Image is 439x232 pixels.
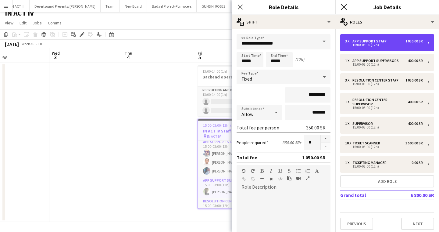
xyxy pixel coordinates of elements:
[345,63,423,66] div: 15:00-03:00 (12h)
[5,20,13,26] span: View
[401,218,434,230] button: Next
[30,19,44,27] a: Jobs
[345,145,423,148] div: 15:00-03:00 (12h)
[269,169,273,173] button: Italic
[345,141,352,145] div: 10 x
[207,134,221,139] span: IN ACT IV
[232,3,335,11] h3: Role Details
[198,119,266,209] app-job-card: 15:00-03:00 (12h) (Sat)20/20IN ACT IV Staff IN ACT IV7 RolesApp Support Staff3/315:00-03:00 (12h)...
[147,0,197,12] button: Badael Project-Pormoters
[345,39,352,43] div: 3 x
[33,20,42,26] span: Jobs
[198,177,265,198] app-card-role: App Support Supervisors1/115:00-03:00 (12h)[PERSON_NAME]
[198,128,265,134] h3: IN ACT IV Staff
[6,0,30,12] button: IN ACT III
[124,54,132,61] span: 4
[197,0,230,12] button: GUNS N' ROSES
[282,140,301,145] div: 350.00 SR x
[17,19,29,27] a: Edit
[321,135,330,143] button: Increase
[287,176,291,181] button: Paste as plain text
[345,161,352,165] div: 1 x
[198,50,202,56] span: Fri
[125,50,132,56] span: Thu
[202,69,227,74] span: 13:00-14:00 (1h)
[412,161,423,165] div: 0.00 SR
[52,50,60,56] span: Wed
[306,125,326,131] div: 350.00 SR
[2,19,16,27] a: View
[232,15,335,29] div: Shift
[269,176,273,181] button: Clear Formatting
[30,0,101,12] button: Desertsound Presents: [PERSON_NAME]
[287,169,291,173] button: Strikethrough
[352,39,389,43] div: App Support Staff
[260,169,264,173] button: Bold
[408,121,423,126] div: 400.00 SR
[305,169,310,173] button: Ordered List
[408,100,423,104] div: 400.00 SR
[408,59,423,63] div: 400.00 SR
[198,74,266,80] h3: Backend operations
[302,154,326,161] div: 1 050.00 SR
[260,176,264,181] button: Horizontal Line
[237,125,279,131] div: Total fee per person
[230,0,291,12] button: JEDDAH | PROMOTERS PROGRAM
[345,165,423,168] div: 15:00-03:00 (12h)
[396,190,434,200] td: 6 800.00 SR
[203,123,238,128] span: 15:00-03:00 (12h) (Sat)
[197,54,202,61] span: 5
[296,176,301,181] button: Insert video
[352,161,389,165] div: Ticketing Manager
[38,42,44,46] div: +03
[345,106,423,109] div: 15:00-03:00 (12h)
[405,141,423,145] div: 3 500.00 SR
[352,98,408,106] div: Resolution Center Supervisor
[198,87,266,116] app-card-role: Recruiting and Backend operating0/213:00-14:00 (1h)
[278,176,282,181] button: HTML Code
[241,169,246,173] button: Undo
[345,78,352,82] div: 3 x
[305,176,310,181] button: Fullscreen
[241,76,252,82] span: Fixed
[278,169,282,173] button: Underline
[345,59,352,63] div: 1 x
[340,218,373,230] button: Previous
[20,20,27,26] span: Edit
[251,169,255,173] button: Redo
[241,111,253,117] span: Allow
[45,19,64,27] a: Comms
[315,169,319,173] button: Text Color
[340,175,434,187] button: Add role
[335,15,439,29] div: Roles
[340,190,396,200] td: Grand total
[405,39,423,43] div: 1 050.00 SR
[352,141,383,145] div: Ticket Scanner
[352,59,401,63] div: App Support Supervisors
[345,100,352,104] div: 1 x
[120,0,147,12] button: New Board
[198,139,265,177] app-card-role: App Support Staff3/315:00-03:00 (12h)[PERSON_NAME][PERSON_NAME][PERSON_NAME]
[20,42,35,46] span: Week 36
[237,140,268,145] label: People required
[345,43,423,46] div: 15:00-03:00 (12h)
[5,41,19,47] div: [DATE]
[405,78,423,82] div: 1 050.00 SR
[295,57,304,62] div: (12h)
[345,121,352,126] div: 1 x
[237,154,257,161] div: Total fee
[48,20,62,26] span: Comms
[335,3,439,11] h3: Job Details
[198,65,266,116] app-job-card: 13:00-14:00 (1h)0/2Backend operations1 RoleRecruiting and Backend operating0/213:00-14:00 (1h)
[51,54,60,61] span: 3
[345,82,423,85] div: 15:00-03:00 (12h)
[352,121,375,126] div: Supervisor
[345,126,423,129] div: 15:00-03:00 (12h)
[296,169,301,173] button: Unordered List
[352,78,401,82] div: Resolution Center Staff
[101,0,120,12] button: Team
[5,9,34,18] h1: IN ACT IV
